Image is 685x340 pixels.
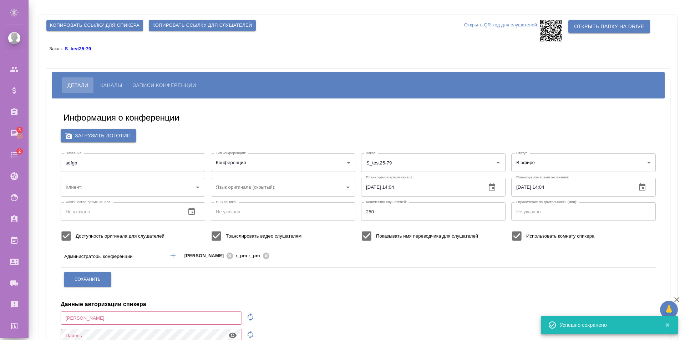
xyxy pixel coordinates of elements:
button: Open [343,182,353,192]
h4: Данные авторизации спикера [61,300,146,309]
label: Загрузить логотип [61,129,136,142]
button: 🙏 [660,301,678,319]
span: Транслировать видео слушателям [226,233,301,240]
span: Записи конференции [133,81,196,90]
button: Добавить менеджера [164,247,182,264]
input: Не указано [61,311,242,324]
span: Каналы [100,81,122,90]
span: Копировать ссылку для слушателей [152,21,252,30]
span: Использовать комнату спикера [526,233,594,240]
input: Не указан [61,153,205,172]
div: Конференция [211,153,355,172]
div: r_pm r_pm [235,251,272,260]
button: Open [193,182,203,192]
div: В эфире [511,153,656,172]
input: Не указано [361,178,481,196]
div: [PERSON_NAME] [184,251,236,260]
span: Копировать ссылку для спикера [50,21,139,30]
span: Загрузить логотип [66,131,131,140]
span: 🙏 [663,302,675,317]
span: Открыть папку на Drive [574,22,644,31]
span: 3 [14,126,25,133]
a: 3 [2,125,27,142]
span: Доступность оригинала для слушателей [76,233,164,240]
a: 2 [2,146,27,164]
p: Заказ: [49,46,65,51]
span: Показывать имя переводчика для слушателей [376,233,478,240]
button: Сохранить [64,272,111,287]
input: Не указано [511,202,656,221]
a: S_test25-79 [65,46,96,51]
span: 2 [14,148,25,155]
button: Закрыть [660,322,675,328]
button: Open [493,158,503,168]
button: Open [599,255,601,257]
span: Детали [67,81,88,90]
button: Копировать ссылку для спикера [46,20,143,31]
input: Не указана [211,202,355,221]
div: Успешно сохранено [560,321,654,329]
button: Открыть папку на Drive [568,20,650,33]
input: Не указано [61,202,180,221]
span: Сохранить [75,276,101,283]
input: Не указано [511,178,631,196]
button: Копировать ссылку для слушателей [149,20,256,31]
p: Открыть QR-код для слушателей: [464,20,538,41]
span: [PERSON_NAME] [184,252,228,259]
h5: Информация о конференции [64,112,179,123]
p: Администраторы конференции [64,253,162,260]
input: Не указано [361,202,506,221]
span: r_pm r_pm [235,252,264,259]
